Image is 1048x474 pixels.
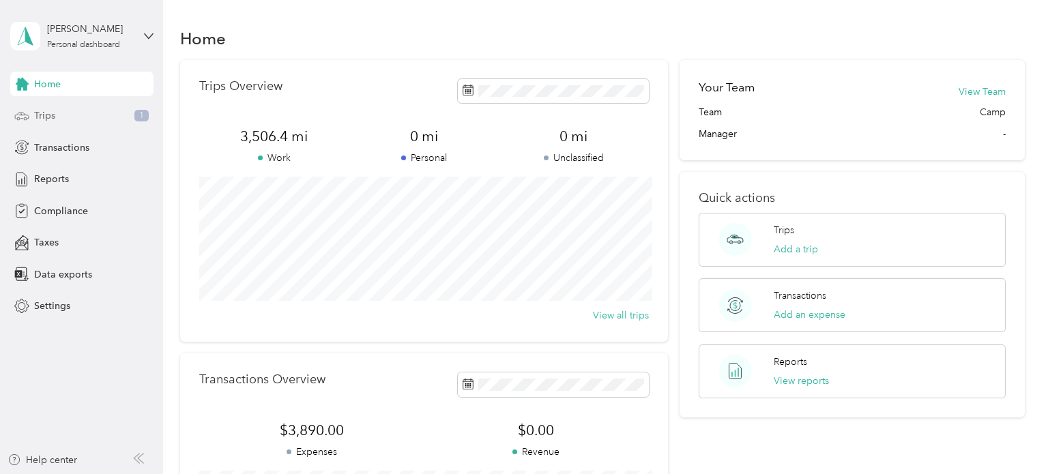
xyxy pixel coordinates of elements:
[349,127,499,146] span: 0 mi
[980,105,1006,119] span: Camp
[34,172,69,186] span: Reports
[34,235,59,250] span: Taxes
[199,372,325,387] p: Transactions Overview
[199,79,282,93] p: Trips Overview
[8,453,77,467] button: Help center
[774,288,826,303] p: Transactions
[34,77,61,91] span: Home
[774,223,794,237] p: Trips
[699,127,737,141] span: Manager
[34,140,89,155] span: Transactions
[424,445,648,459] p: Revenue
[134,110,149,122] span: 1
[47,22,132,36] div: [PERSON_NAME]
[199,421,424,440] span: $3,890.00
[199,127,349,146] span: 3,506.4 mi
[499,151,649,165] p: Unclassified
[199,151,349,165] p: Work
[699,191,1005,205] p: Quick actions
[34,108,55,123] span: Trips
[699,105,722,119] span: Team
[959,85,1006,99] button: View Team
[499,127,649,146] span: 0 mi
[180,31,226,46] h1: Home
[593,308,649,323] button: View all trips
[47,41,120,49] div: Personal dashboard
[424,421,648,440] span: $0.00
[34,204,88,218] span: Compliance
[699,79,755,96] h2: Your Team
[34,267,92,282] span: Data exports
[34,299,70,313] span: Settings
[199,445,424,459] p: Expenses
[1003,127,1006,141] span: -
[774,355,807,369] p: Reports
[774,308,845,322] button: Add an expense
[774,374,829,388] button: View reports
[972,398,1048,474] iframe: Everlance-gr Chat Button Frame
[774,242,818,256] button: Add a trip
[349,151,499,165] p: Personal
